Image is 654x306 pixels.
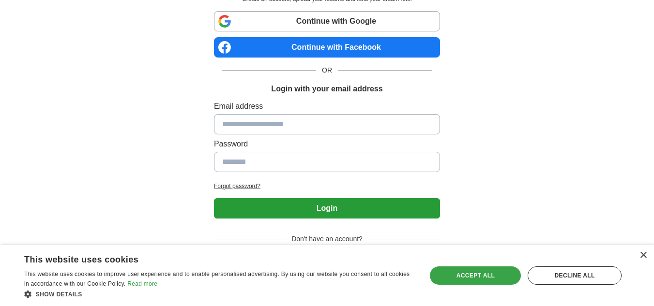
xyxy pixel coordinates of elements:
[430,266,521,285] div: Accept all
[127,280,157,287] a: Read more, opens a new window
[214,138,440,150] label: Password
[286,234,368,244] span: Don't have an account?
[214,182,440,190] a: Forgot password?
[24,271,410,287] span: This website uses cookies to improve user experience and to enable personalised advertising. By u...
[214,101,440,112] label: Email address
[24,289,415,299] div: Show details
[528,266,622,285] div: Decline all
[316,65,338,75] span: OR
[36,291,82,298] span: Show details
[639,252,647,259] div: Close
[271,83,382,95] h1: Login with your email address
[214,37,440,58] a: Continue with Facebook
[214,11,440,31] a: Continue with Google
[24,251,391,265] div: This website uses cookies
[214,198,440,219] button: Login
